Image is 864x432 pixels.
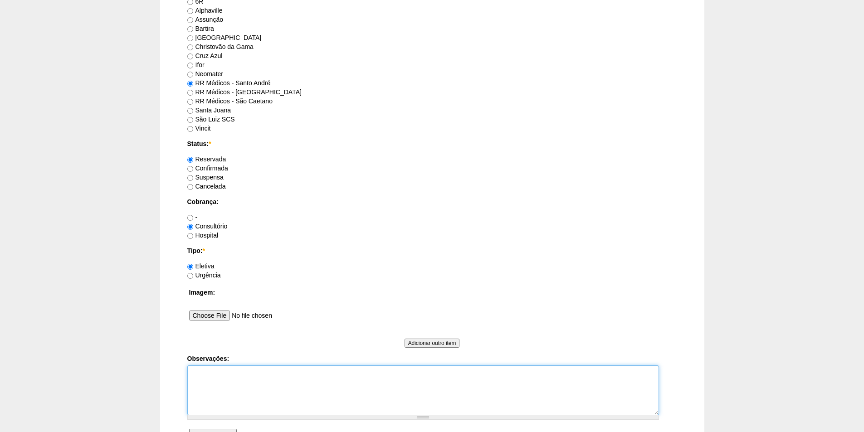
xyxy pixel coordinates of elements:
input: Alphaville [187,8,193,14]
label: Santa Joana [187,107,231,114]
input: [GEOGRAPHIC_DATA] [187,35,193,41]
input: Suspensa [187,175,193,181]
input: Cruz Azul [187,53,193,59]
input: Hospital [187,233,193,239]
input: Ifor [187,63,193,68]
label: Christovão da Gama [187,43,254,50]
label: Cobrança: [187,197,677,206]
label: RR Médicos - São Caetano [187,97,273,105]
label: Vincit [187,125,211,132]
input: Confirmada [187,166,193,172]
th: Imagem: [187,286,677,299]
input: Vincit [187,126,193,132]
label: Ifor [187,61,205,68]
label: Assunção [187,16,223,23]
input: Santa Joana [187,108,193,114]
label: Reservada [187,155,226,163]
input: Adicionar outro item [405,339,460,348]
label: Urgência [187,272,221,279]
label: RR Médicos - Santo André [187,79,271,87]
input: Neomater [187,72,193,78]
label: RR Médicos - [GEOGRAPHIC_DATA] [187,88,302,96]
label: Confirmada [187,165,228,172]
label: Hospital [187,232,219,239]
input: Assunção [187,17,193,23]
input: Consultório [187,224,193,230]
span: Este campo é obrigatório. [202,247,205,254]
input: RR Médicos - Santo André [187,81,193,87]
label: Neomater [187,70,223,78]
label: Cancelada [187,183,226,190]
input: Reservada [187,157,193,163]
input: - [187,215,193,221]
input: RR Médicos - [GEOGRAPHIC_DATA] [187,90,193,96]
input: São Luiz SCS [187,117,193,123]
input: Urgência [187,273,193,279]
label: Eletiva [187,262,215,270]
input: Christovão da Gama [187,44,193,50]
label: Cruz Azul [187,52,223,59]
label: Suspensa [187,174,224,181]
input: Eletiva [187,264,193,270]
label: São Luiz SCS [187,116,235,123]
label: Observações: [187,354,677,363]
label: - [187,214,198,221]
span: Este campo é obrigatório. [209,140,211,147]
label: Alphaville [187,7,223,14]
label: Bartira [187,25,214,32]
input: Cancelada [187,184,193,190]
label: [GEOGRAPHIC_DATA] [187,34,262,41]
input: RR Médicos - São Caetano [187,99,193,105]
input: Bartira [187,26,193,32]
label: Consultório [187,223,228,230]
label: Tipo: [187,246,677,255]
label: Status: [187,139,677,148]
